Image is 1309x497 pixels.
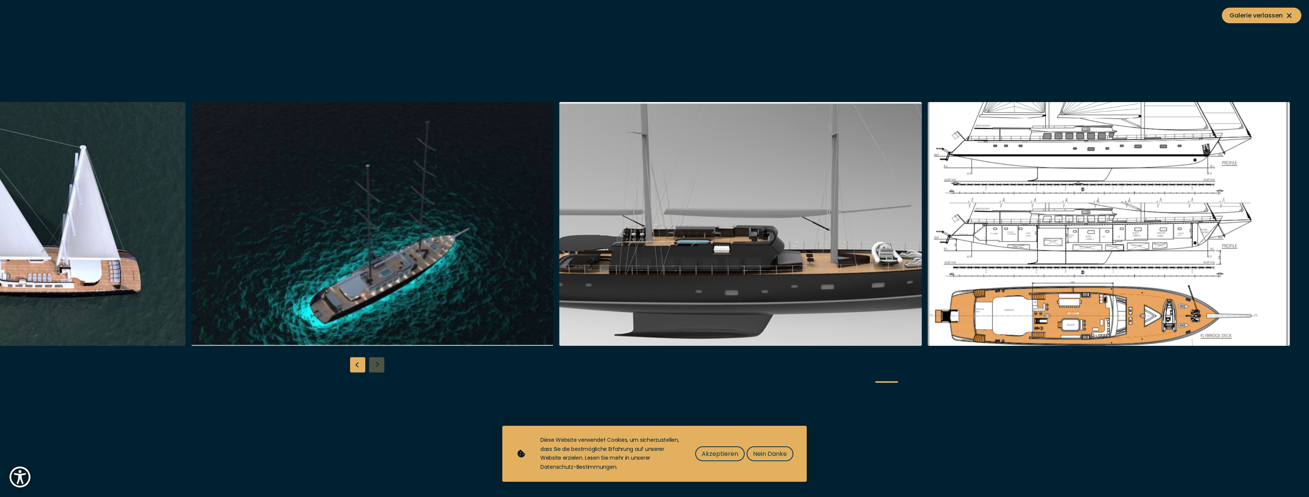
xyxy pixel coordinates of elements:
button: Show Accessibility Preferences [8,465,32,489]
span: Nein Danke [753,449,787,459]
img: Merk&Merk [191,102,554,346]
div: Diese Website verwendet Cookies, um sicherzustellen, dass Sie die bestmögliche Erfahrung auf unse... [540,436,680,472]
button: Galerie verlassen [1222,8,1301,23]
a: Datenschutz-Bestimmungen [540,463,616,471]
span: Galerie verlassen [1229,11,1294,20]
button: Nein Danke [747,446,793,461]
img: Merk&Merk [927,102,1290,346]
button: Akzeptieren [695,446,745,461]
div: Previous slide [350,357,365,372]
span: Akzeptieren [702,449,738,459]
img: Merk&Merk [559,102,922,346]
